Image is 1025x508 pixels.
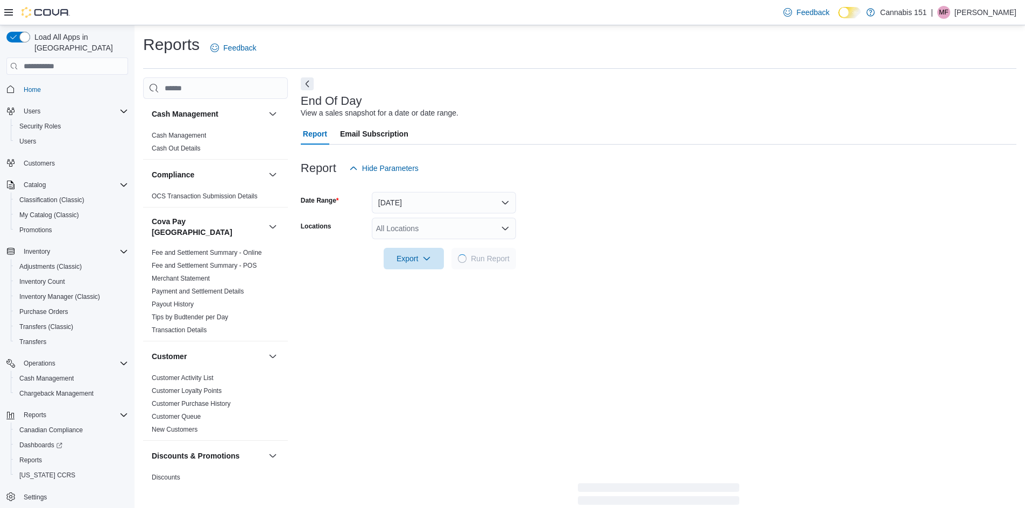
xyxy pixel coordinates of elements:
[266,108,279,120] button: Cash Management
[152,132,206,139] a: Cash Management
[15,320,128,333] span: Transfers (Classic)
[266,220,279,233] button: Cova Pay [GEOGRAPHIC_DATA]
[19,211,79,219] span: My Catalog (Classic)
[457,254,468,264] span: Loading
[15,335,128,348] span: Transfers
[19,105,128,118] span: Users
[19,357,60,370] button: Operations
[24,411,46,419] span: Reports
[390,248,437,269] span: Export
[11,371,132,386] button: Cash Management
[11,134,132,149] button: Users
[152,425,197,434] span: New Customers
[19,178,50,191] button: Catalog
[152,275,210,282] a: Merchant Statement
[362,163,419,174] span: Hide Parameters
[19,323,73,331] span: Transfers (Classic)
[152,300,194,309] span: Payout History
[19,292,100,301] span: Inventory Manager (Classic)
[143,190,288,207] div: Compliance
[11,208,132,223] button: My Catalog (Classic)
[19,441,62,449] span: Dashboards
[19,409,128,421] span: Reports
[11,119,132,134] button: Security Roles
[301,222,331,231] label: Locations
[301,196,339,205] label: Date Range
[2,244,132,259] button: Inventory
[152,413,201,420] a: Customer Queue
[152,288,244,295] a: Payment and Settlement Details
[15,224,128,237] span: Promotions
[19,338,46,346] span: Transfers
[152,351,187,362] h3: Customer
[15,135,40,148] a: Users
[152,287,244,296] span: Payment and Settlement Details
[266,168,279,181] button: Compliance
[15,135,128,148] span: Users
[143,129,288,159] div: Cash Management
[15,320,77,333] a: Transfers (Classic)
[15,275,128,288] span: Inventory Count
[152,300,194,308] a: Payout History
[15,387,98,400] a: Chargeback Management
[15,209,83,221] a: My Catalog (Classic)
[24,359,55,368] span: Operations
[11,453,132,468] button: Reports
[19,389,94,398] span: Chargeback Management
[15,469,80,482] a: [US_STATE] CCRS
[2,81,132,97] button: Home
[15,120,65,133] a: Security Roles
[152,216,264,238] button: Cova Pay [GEOGRAPHIC_DATA]
[11,423,132,438] button: Canadian Compliance
[11,289,132,304] button: Inventory Manager (Classic)
[24,493,47,502] span: Settings
[152,145,201,152] a: Cash Out Details
[152,351,264,362] button: Customer
[15,305,128,318] span: Purchase Orders
[372,192,516,213] button: [DATE]
[19,277,65,286] span: Inventory Count
[19,196,84,204] span: Classification (Classic)
[15,439,128,452] span: Dashboards
[19,178,128,191] span: Catalog
[24,181,46,189] span: Catalog
[2,407,132,423] button: Reports
[451,248,516,269] button: LoadingRun Report
[19,156,128,170] span: Customers
[15,335,51,348] a: Transfers
[15,194,128,206] span: Classification (Classic)
[15,260,86,273] a: Adjustments (Classic)
[152,249,262,256] a: Fee and Settlement Summary - Online
[19,456,42,464] span: Reports
[301,162,336,175] h3: Report
[19,491,51,504] a: Settings
[152,261,257,270] span: Fee and Settlement Summary - POS
[303,123,327,145] span: Report
[24,159,55,168] span: Customers
[24,107,40,116] span: Users
[11,386,132,401] button: Chargeback Management
[152,131,206,140] span: Cash Management
[15,194,89,206] a: Classification (Classic)
[152,374,214,382] a: Customer Activity List
[11,223,132,238] button: Promotions
[11,192,132,208] button: Classification (Classic)
[2,104,132,119] button: Users
[301,77,314,90] button: Next
[223,42,256,53] span: Feedback
[152,262,257,269] a: Fee and Settlement Summary - POS
[2,177,132,192] button: Catalog
[301,95,362,108] h3: End Of Day
[11,319,132,334] button: Transfers (Classic)
[152,387,222,395] a: Customer Loyalty Points
[152,399,231,408] span: Customer Purchase History
[152,109,218,119] h3: Cash Management
[152,313,228,321] span: Tips by Budtender per Day
[19,82,128,96] span: Home
[15,469,128,482] span: Washington CCRS
[19,245,128,258] span: Inventory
